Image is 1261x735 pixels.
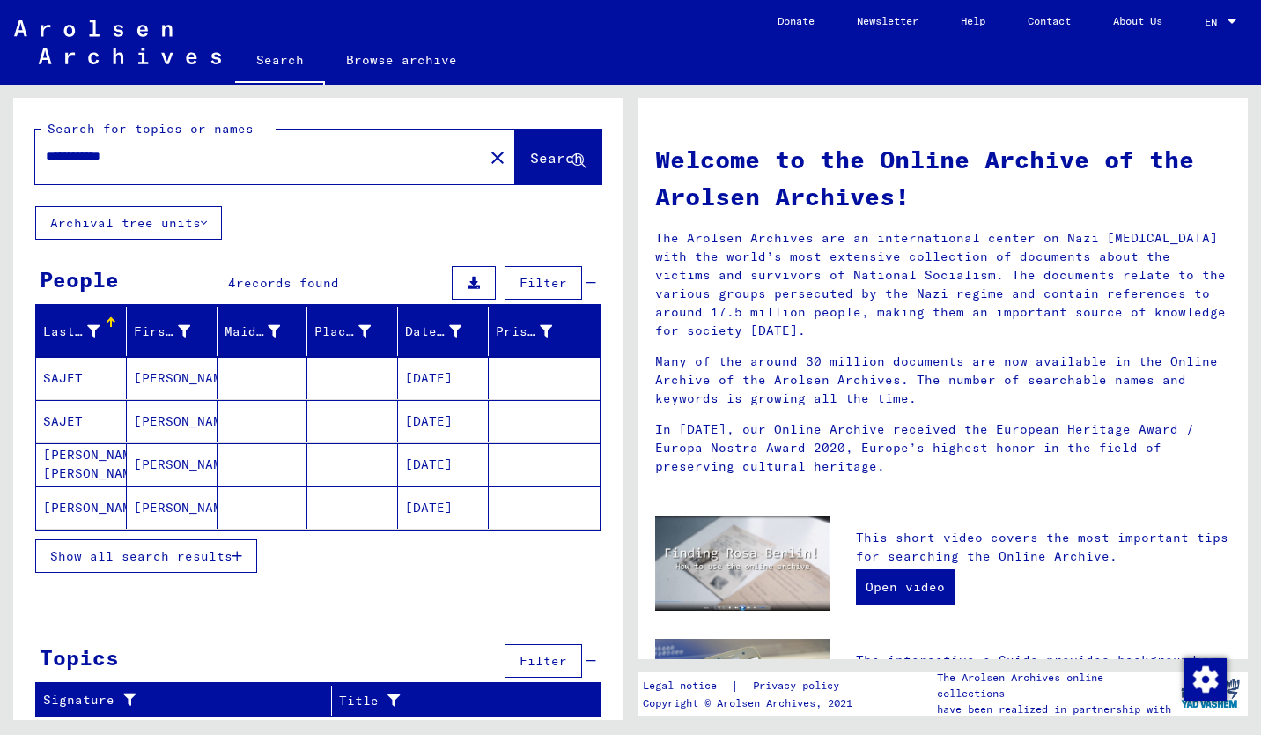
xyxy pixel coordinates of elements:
p: The Arolsen Archives online collections [937,670,1171,702]
div: Maiden Name [225,323,281,341]
mat-cell: [DATE] [398,357,489,399]
div: Signature [43,687,331,715]
div: People [40,264,119,295]
div: Last Name [43,317,126,345]
span: 4 [228,275,236,291]
div: Prisoner # [496,323,552,341]
div: Date of Birth [405,317,488,345]
div: Prisoner # [496,317,579,345]
div: Date of Birth [405,323,461,341]
button: Show all search results [35,539,257,573]
a: Privacy policy [739,677,860,695]
p: In [DATE], our Online Archive received the European Heritage Award / Europa Nostra Award 2020, Eu... [655,420,1230,476]
mat-header-cell: Date of Birth [398,307,489,356]
mat-header-cell: Maiden Name [218,307,308,356]
div: First Name [134,323,190,341]
div: Place of Birth [314,317,397,345]
mat-cell: [PERSON_NAME] [127,400,218,442]
mat-cell: [DATE] [398,400,489,442]
button: Search [515,130,601,184]
span: EN [1205,16,1224,28]
a: Legal notice [643,677,731,695]
div: Last Name [43,323,100,341]
div: Title [339,692,557,710]
p: The Arolsen Archives are an international center on Nazi [MEDICAL_DATA] with the world’s most ext... [655,229,1230,340]
mat-cell: [PERSON_NAME] [127,443,218,486]
mat-header-cell: Place of Birth [307,307,398,356]
mat-header-cell: First Name [127,307,218,356]
mat-icon: close [487,147,508,168]
mat-cell: [PERSON_NAME] [PERSON_NAME] [36,443,127,486]
img: video.jpg [655,516,830,612]
img: Change consent [1184,658,1227,701]
p: have been realized in partnership with [937,702,1171,717]
mat-cell: [DATE] [398,486,489,529]
span: Show all search results [50,548,232,564]
div: Topics [40,642,119,673]
p: Copyright © Arolsen Archives, 2021 [643,695,860,711]
span: records found [236,275,339,291]
button: Clear [480,139,515,174]
mat-cell: SAJET [36,357,127,399]
h1: Welcome to the Online Archive of the Arolsen Archives! [655,141,1230,215]
p: Many of the around 30 million documents are now available in the Online Archive of the Arolsen Ar... [655,353,1230,408]
img: yv_logo.png [1177,672,1243,716]
div: Maiden Name [225,317,307,345]
a: Open video [856,569,955,605]
button: Filter [505,266,582,300]
button: Archival tree units [35,206,222,240]
mat-header-cell: Prisoner # [489,307,600,356]
mat-cell: [PERSON_NAME] [127,486,218,529]
span: Filter [520,275,567,291]
span: Filter [520,653,567,669]
mat-cell: [DATE] [398,443,489,486]
div: Title [339,687,579,715]
div: Signature [43,691,309,709]
mat-cell: SAJET [36,400,127,442]
mat-cell: [PERSON_NAME] [36,486,127,529]
img: Arolsen_neg.svg [14,20,221,64]
mat-cell: [PERSON_NAME] [127,357,218,399]
mat-label: Search for topics or names [48,121,254,137]
div: First Name [134,317,217,345]
mat-header-cell: Last Name [36,307,127,356]
a: Search [235,39,325,85]
a: Browse archive [325,39,478,81]
div: | [643,677,860,695]
span: Search [530,149,583,167]
button: Filter [505,644,582,678]
div: Change consent [1184,657,1226,700]
div: Place of Birth [314,323,371,341]
p: This short video covers the most important tips for searching the Online Archive. [856,529,1230,566]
